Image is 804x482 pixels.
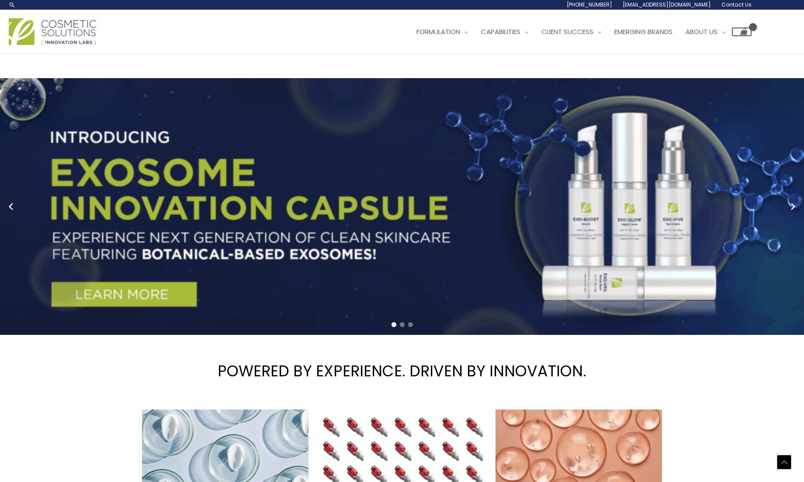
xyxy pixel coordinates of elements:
span: About Us [686,27,717,36]
span: Capabilities [481,27,520,36]
a: Capabilities [475,19,535,45]
a: Search icon link [9,1,16,8]
a: Client Success [535,19,608,45]
span: [PHONE_NUMBER] [567,1,612,8]
a: View Shopping Cart, empty [732,28,752,36]
span: Emerging Brands [614,27,672,36]
a: About Us [679,19,732,45]
img: Cosmetic Solutions Logo [9,18,96,45]
span: Go to slide 3 [408,322,413,327]
span: Contact Us [721,1,752,8]
nav: Site Navigation [403,19,752,45]
a: Formulation [410,19,475,45]
span: Go to slide 2 [400,322,405,327]
button: Previous slide [4,200,17,213]
a: Emerging Brands [608,19,679,45]
span: Formulation [416,27,460,36]
span: Go to slide 1 [392,322,396,327]
button: Next slide [787,200,800,213]
span: Client Success [541,27,593,36]
span: [EMAIL_ADDRESS][DOMAIN_NAME] [623,1,711,8]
